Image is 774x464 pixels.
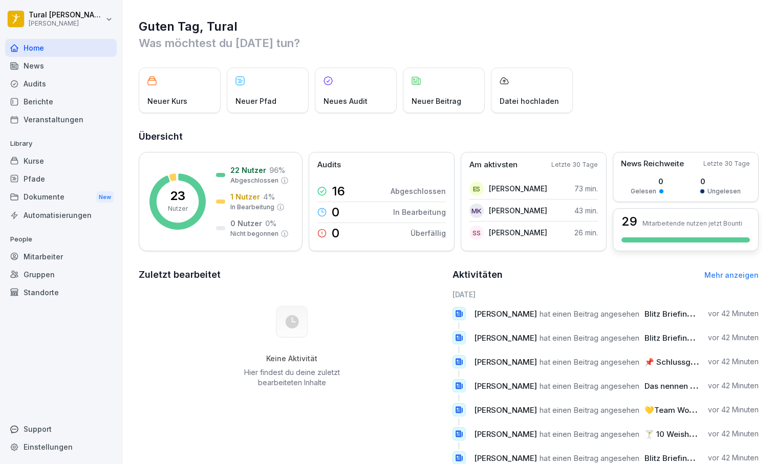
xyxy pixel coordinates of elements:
p: Gelesen [631,187,656,196]
div: SS [469,226,484,240]
p: Hier findest du deine zuletzt bearbeiteten Inhalte [240,367,343,388]
p: 0 [700,176,741,187]
p: In Bearbeitung [230,203,274,212]
p: 1 Nutzer [230,191,260,202]
a: Home [5,39,117,57]
p: Neuer Pfad [235,96,276,106]
p: 0 [332,206,339,218]
p: Nicht begonnen [230,229,278,238]
p: 23 [170,190,185,202]
p: [PERSON_NAME] [489,227,547,238]
p: Nutzer [168,204,188,213]
p: 0 Nutzer [230,218,262,229]
h3: 29 [621,215,637,228]
a: Standorte [5,283,117,301]
span: [PERSON_NAME] [474,357,537,367]
p: Abgeschlossen [391,186,446,196]
p: 96 % [269,165,285,175]
p: Datei hochladen [500,96,559,106]
span: [PERSON_NAME] [474,333,537,343]
div: New [96,191,114,203]
p: Letzte 30 Tage [551,160,598,169]
p: vor 42 Minuten [708,308,759,319]
p: Was möchtest du [DATE] tun? [139,35,759,51]
p: Letzte 30 Tage [703,159,750,168]
div: MK [469,204,484,218]
p: In Bearbeitung [393,207,446,217]
span: [PERSON_NAME] [474,309,537,319]
p: vor 42 Minuten [708,333,759,343]
p: 73 min. [574,183,598,194]
span: hat einen Beitrag angesehen [540,453,639,463]
a: Kurse [5,152,117,170]
div: News [5,57,117,75]
div: ES [469,182,484,196]
p: 0 [332,227,339,239]
p: [PERSON_NAME] [29,20,103,27]
p: 26 min. [574,227,598,238]
p: 43 min. [574,205,598,216]
h2: Übersicht [139,129,759,144]
p: 0 % [265,218,276,229]
p: 22 Nutzer [230,165,266,175]
p: Tural [PERSON_NAME] [29,11,103,19]
div: Support [5,420,117,438]
span: [PERSON_NAME] [474,429,537,439]
p: Am aktivsten [469,159,518,171]
p: 0 [631,176,663,187]
a: Automatisierungen [5,206,117,224]
h5: Keine Aktivität [240,354,343,363]
p: [PERSON_NAME] [489,205,547,216]
p: vor 42 Minuten [708,381,759,391]
a: Pfade [5,170,117,188]
p: 4 % [263,191,275,202]
span: [PERSON_NAME] [474,405,537,415]
span: hat einen Beitrag angesehen [540,357,639,367]
a: Berichte [5,93,117,111]
a: DokumenteNew [5,188,117,207]
p: [PERSON_NAME] [489,183,547,194]
p: vor 42 Minuten [708,405,759,415]
p: Neuer Beitrag [412,96,461,106]
span: hat einen Beitrag angesehen [540,429,639,439]
a: Mehr anzeigen [704,271,759,279]
p: Neuer Kurs [147,96,187,106]
div: Dokumente [5,188,117,207]
p: Library [5,136,117,152]
p: People [5,231,117,248]
a: Mitarbeiter [5,248,117,266]
span: [PERSON_NAME] [474,381,537,391]
p: News Reichweite [621,158,684,170]
a: Audits [5,75,117,93]
span: hat einen Beitrag angesehen [540,405,639,415]
p: Neues Audit [324,96,368,106]
h1: Guten Tag, Tural [139,18,759,35]
h2: Aktivitäten [453,268,503,282]
a: Einstellungen [5,438,117,456]
a: Gruppen [5,266,117,283]
a: Veranstaltungen [5,111,117,128]
p: vor 42 Minuten [708,453,759,463]
span: hat einen Beitrag angesehen [540,381,639,391]
span: hat einen Beitrag angesehen [540,309,639,319]
p: Abgeschlossen [230,176,278,185]
h6: [DATE] [453,289,759,300]
span: hat einen Beitrag angesehen [540,333,639,343]
p: Ungelesen [707,187,741,196]
span: [PERSON_NAME] [474,453,537,463]
h2: Zuletzt bearbeitet [139,268,445,282]
p: Audits [317,159,341,171]
p: vor 42 Minuten [708,357,759,367]
p: Überfällig [411,228,446,238]
p: Mitarbeitende nutzen jetzt Bounti [642,219,742,227]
